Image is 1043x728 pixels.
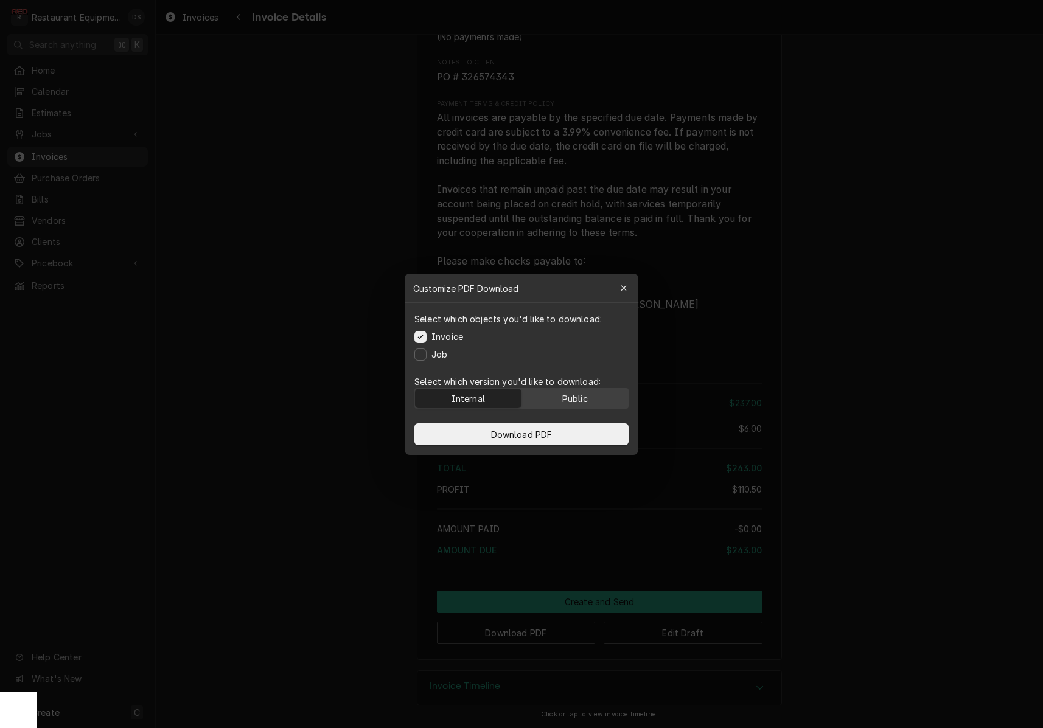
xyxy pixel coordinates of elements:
label: Invoice [431,330,463,343]
button: Download PDF [414,423,629,445]
span: Download PDF [489,428,555,440]
p: Select which version you'd like to download: [414,375,629,388]
div: Customize PDF Download [405,274,638,303]
p: Select which objects you'd like to download: [414,313,602,325]
div: Internal [452,392,485,404]
div: Public [562,392,588,404]
label: Job [431,348,447,361]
